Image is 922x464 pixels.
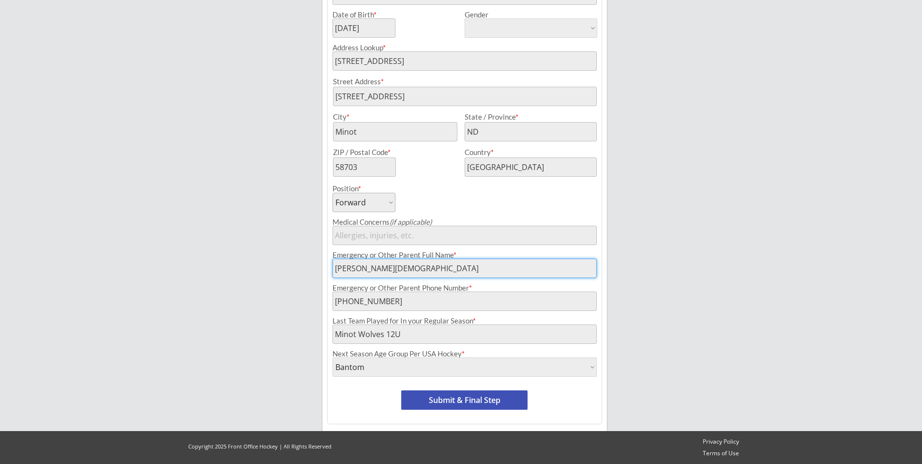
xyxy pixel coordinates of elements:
input: Street, City, Province/State [333,51,597,71]
div: Medical Concerns [333,218,597,226]
div: Position [333,185,382,192]
div: State / Province [465,113,585,121]
div: Address Lookup [333,44,597,51]
div: Emergency or Other Parent Phone Number [333,284,597,292]
em: (if applicable) [390,217,432,226]
div: Next Season Age Group Per USA Hockey [333,350,597,357]
div: Street Address [333,78,597,85]
a: Privacy Policy [698,438,743,446]
div: City [333,113,456,121]
a: Terms of Use [698,449,743,458]
div: ZIP / Postal Code [333,149,456,156]
div: Emergency or Other Parent Full Name [333,251,597,259]
div: Date of Birth [333,11,382,18]
div: Gender [465,11,597,18]
div: Country [465,149,585,156]
input: Allergies, injuries, etc. [333,226,597,245]
div: Last Team Played for In your Regular Season [333,317,597,325]
button: Submit & Final Step [401,390,528,410]
div: Copyright 2025 Front Office Hockey | All Rights Reserved [179,443,341,450]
